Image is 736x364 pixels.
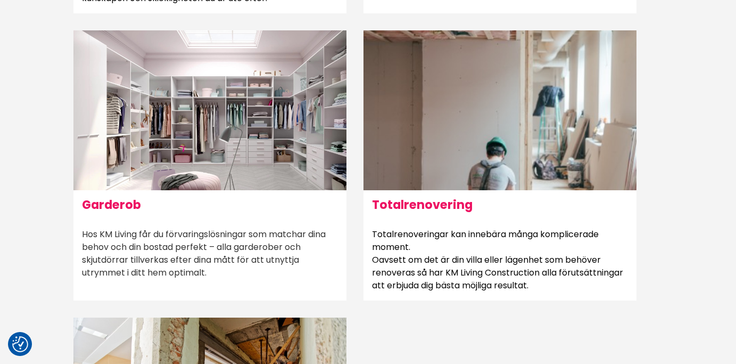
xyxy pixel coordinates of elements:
button: Samtyckesinställningar [12,336,28,352]
p: Hos KM Living får du förvaringslösningar som matchar dina behov och din bostad perfekt – alla gar... [73,220,346,288]
h6: Totalrenovering [363,190,636,219]
a: Totalrenovering Totalrenoveringar kan innebära många komplicerade moment.Oavsett om det är din vi... [363,30,636,300]
a: Garderob Hos KM Living får du förvaringslösningar som matchar dina behov och din bostad perfekt –... [73,30,346,287]
img: Revisit consent button [12,336,28,352]
p: Totalrenoveringar kan innebära många komplicerade moment. Oavsett om det är din villa eller lägen... [363,220,636,301]
h6: Garderob [73,190,346,219]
